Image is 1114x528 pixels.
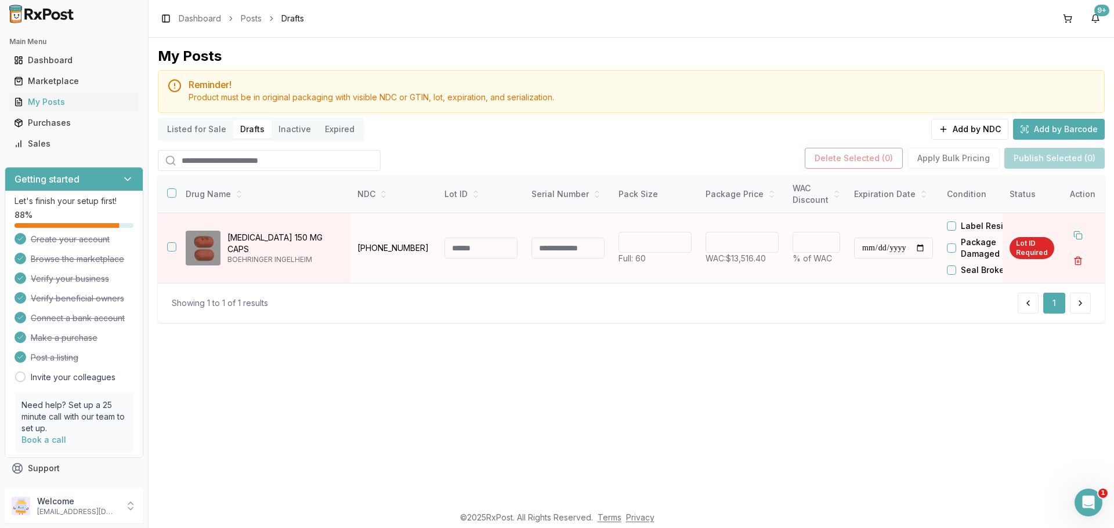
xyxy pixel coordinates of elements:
[793,253,832,263] span: % of WAC
[1061,176,1105,213] th: Action
[21,435,66,445] a: Book a call
[227,255,341,264] p: BOEHRINGER INGELHEIM
[5,72,143,90] button: Marketplace
[5,479,143,500] button: Feedback
[15,195,133,207] p: Let's finish your setup first!
[5,458,143,479] button: Support
[186,231,220,265] img: Ofev 150 MG CAPS
[21,399,126,434] p: Need help? Set up a 25 minute call with our team to set up.
[31,293,124,304] span: Verify beneficial owners
[854,188,933,200] div: Expiration Date
[5,134,143,153] button: Sales
[961,236,1027,260] label: Package Damaged
[160,120,233,139] button: Listed for Sale
[1043,293,1065,314] button: 1
[357,188,431,200] div: NDC
[233,120,272,139] button: Drafts
[706,253,766,263] span: WAC: $13,516.40
[531,188,605,200] div: Serial Number
[31,332,97,344] span: Make a purchase
[281,13,304,24] span: Drafts
[5,93,143,111] button: My Posts
[5,51,143,70] button: Dashboard
[9,50,139,71] a: Dashboard
[9,133,139,154] a: Sales
[9,92,139,112] a: My Posts
[241,13,262,24] a: Posts
[14,75,134,87] div: Marketplace
[5,114,143,132] button: Purchases
[357,242,431,254] p: [PHONE_NUMBER]
[9,71,139,92] a: Marketplace
[15,209,32,221] span: 88 %
[612,176,699,213] th: Pack Size
[31,372,115,383] a: Invite your colleagues
[706,188,779,200] div: Package Price
[31,234,110,245] span: Create your account
[31,273,109,285] span: Verify your business
[961,220,1019,232] label: Label Residue
[793,183,840,206] div: WAC Discount
[1086,9,1105,28] button: 9+
[272,120,318,139] button: Inactive
[1098,489,1108,498] span: 1
[158,47,222,65] div: My Posts
[179,13,304,24] nav: breadcrumb
[37,507,118,516] p: [EMAIL_ADDRESS][DOMAIN_NAME]
[179,13,221,24] a: Dashboard
[28,483,67,495] span: Feedback
[15,172,79,186] h3: Getting started
[1010,237,1054,259] div: Lot ID Required
[172,297,268,309] div: Showing 1 to 1 of 1 results
[227,232,341,255] p: [MEDICAL_DATA] 150 MG CAPS
[14,138,134,150] div: Sales
[931,119,1008,140] button: Add by NDC
[626,512,654,522] a: Privacy
[961,264,1010,276] label: Seal Broken
[5,5,79,23] img: RxPost Logo
[1003,176,1061,213] th: Status
[9,112,139,133] a: Purchases
[619,253,646,263] span: Full: 60
[444,188,518,200] div: Lot ID
[14,117,134,129] div: Purchases
[31,253,124,265] span: Browse the marketplace
[14,96,134,108] div: My Posts
[31,352,78,363] span: Post a listing
[14,54,134,66] div: Dashboard
[940,176,1027,213] th: Condition
[9,37,139,46] h2: Main Menu
[186,188,341,200] div: Drug Name
[1068,250,1088,271] button: Delete
[1013,119,1105,140] button: Add by Barcode
[1068,225,1088,246] button: Duplicate
[1094,5,1109,16] div: 9+
[189,80,1095,89] h5: Reminder!
[31,312,125,324] span: Connect a bank account
[318,120,361,139] button: Expired
[1075,489,1102,516] iframe: Intercom live chat
[189,92,1095,103] div: Product must be in original packaging with visible NDC or GTIN, lot, expiration, and serialization.
[12,497,30,515] img: User avatar
[598,512,621,522] a: Terms
[37,496,118,507] p: Welcome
